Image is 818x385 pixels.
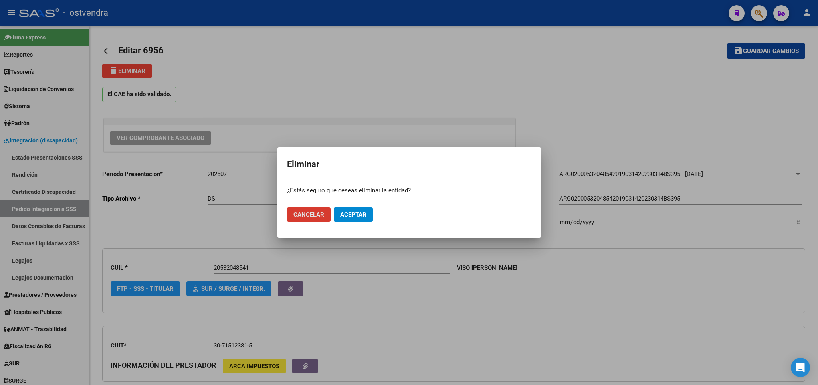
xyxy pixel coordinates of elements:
[340,211,366,218] span: Aceptar
[293,211,324,218] span: Cancelar
[287,186,531,195] p: ¿Estás seguro que deseas eliminar la entidad?
[287,207,331,222] button: Cancelar
[287,157,531,172] h2: Eliminar
[334,207,373,222] button: Aceptar
[791,358,810,377] div: Open Intercom Messenger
